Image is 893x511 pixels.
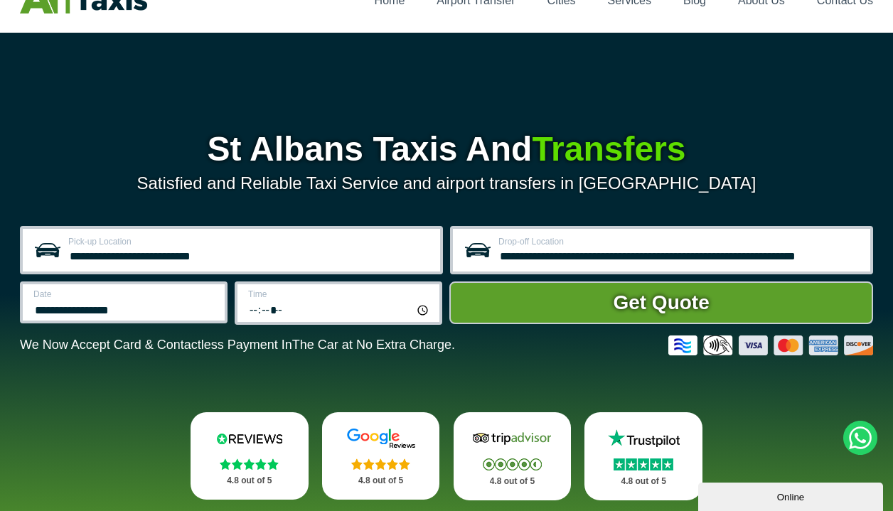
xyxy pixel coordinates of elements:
[338,472,424,490] p: 4.8 out of 5
[483,458,542,470] img: Stars
[469,473,556,490] p: 4.8 out of 5
[20,132,873,166] h1: St Albans Taxis And
[698,480,886,511] iframe: chat widget
[248,290,431,298] label: Time
[668,335,873,355] img: Credit And Debit Cards
[338,428,424,449] img: Google
[322,412,440,500] a: Google Stars 4.8 out of 5
[206,472,293,490] p: 4.8 out of 5
[469,428,555,449] img: Tripadvisor
[351,458,410,470] img: Stars
[614,458,673,470] img: Stars
[449,281,873,324] button: Get Quote
[191,412,309,500] a: Reviews.io Stars 4.8 out of 5
[207,428,292,449] img: Reviews.io
[20,173,873,193] p: Satisfied and Reliable Taxi Service and airport transfers in [GEOGRAPHIC_DATA]
[600,473,687,490] p: 4.8 out of 5
[454,412,572,500] a: Tripadvisor Stars 4.8 out of 5
[601,428,686,449] img: Trustpilot
[33,290,216,298] label: Date
[20,338,455,353] p: We Now Accept Card & Contactless Payment In
[220,458,279,470] img: Stars
[292,338,455,352] span: The Car at No Extra Charge.
[532,130,685,168] span: Transfers
[584,412,702,500] a: Trustpilot Stars 4.8 out of 5
[498,237,862,246] label: Drop-off Location
[68,237,432,246] label: Pick-up Location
